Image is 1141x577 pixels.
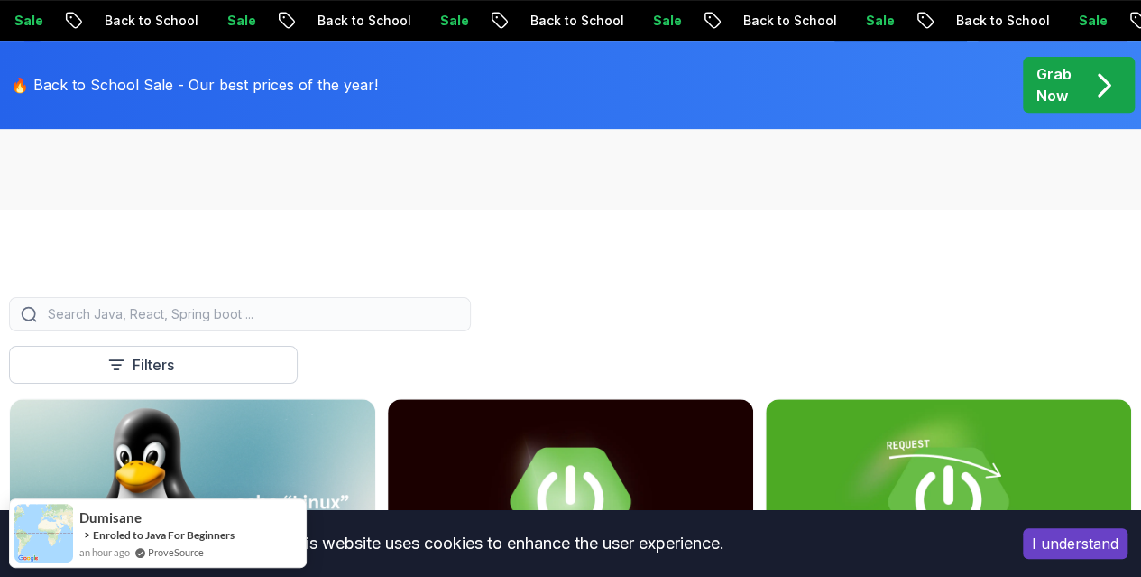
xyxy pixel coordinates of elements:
[11,74,378,96] p: 🔥 Back to School Sale - Our best prices of the year!
[9,346,298,384] button: Filters
[508,12,630,30] p: Back to School
[148,544,204,560] a: ProveSource
[93,527,235,543] a: Enroled to Java For Beginners
[14,524,996,563] div: This website uses cookies to enhance the user experience.
[1036,63,1072,107] p: Grab Now
[14,504,73,563] img: provesource social proof notification image
[79,527,91,542] span: ->
[1023,528,1127,559] button: Accept cookies
[934,12,1056,30] p: Back to School
[295,12,418,30] p: Back to School
[418,12,475,30] p: Sale
[630,12,688,30] p: Sale
[721,12,843,30] p: Back to School
[843,12,901,30] p: Sale
[79,510,142,526] span: Dumisane
[1056,12,1114,30] p: Sale
[44,305,459,323] input: Search Java, React, Spring boot ...
[82,12,205,30] p: Back to School
[79,544,130,560] span: an hour ago
[133,354,174,376] p: Filters
[205,12,262,30] p: Sale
